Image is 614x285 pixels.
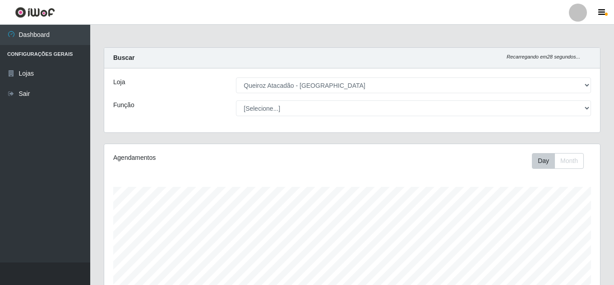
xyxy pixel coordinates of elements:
[113,54,134,61] strong: Buscar
[507,54,580,59] i: Recarregando em 28 segundos...
[15,7,55,18] img: CoreUI Logo
[532,153,591,169] div: Toolbar with button groups
[113,153,305,163] div: Agendamentos
[532,153,584,169] div: First group
[113,100,134,110] label: Função
[113,77,125,87] label: Loja
[554,153,584,169] button: Month
[532,153,555,169] button: Day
